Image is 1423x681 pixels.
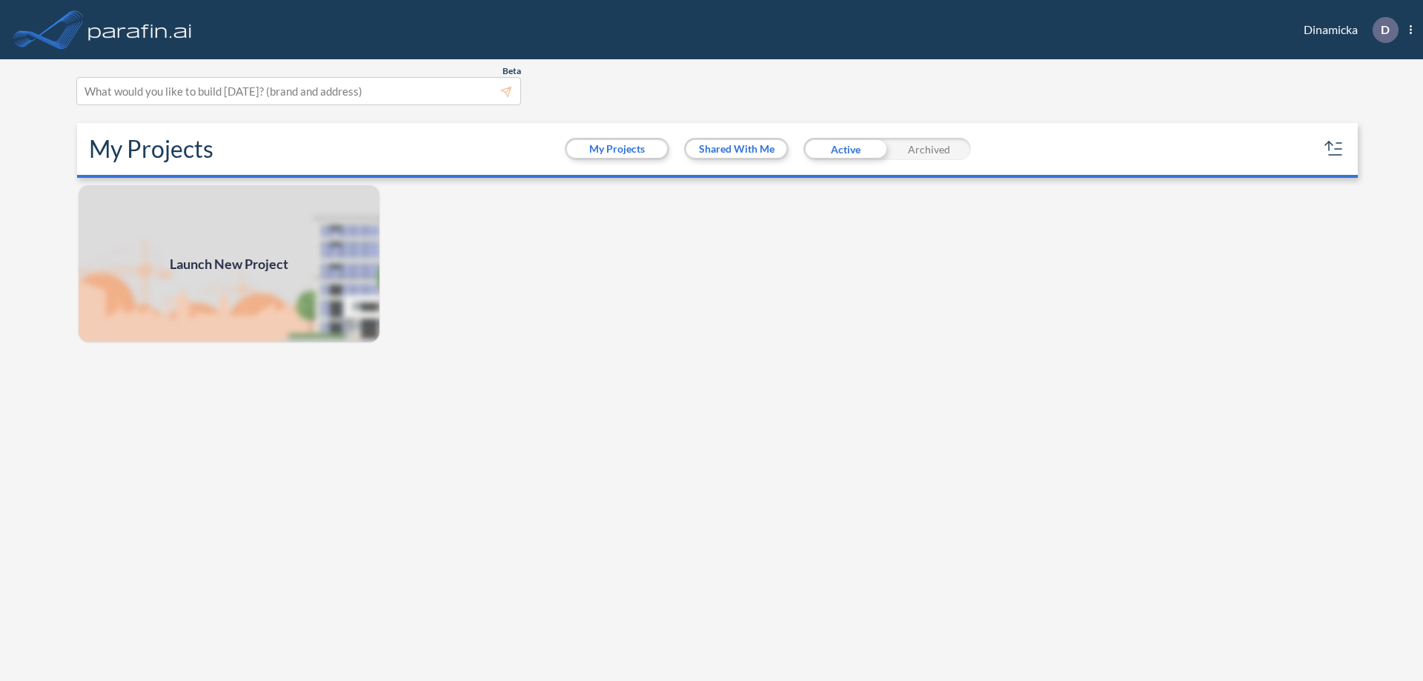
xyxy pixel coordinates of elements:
[85,15,195,44] img: logo
[686,140,786,158] button: Shared With Me
[77,184,381,344] img: add
[803,138,887,160] div: Active
[77,184,381,344] a: Launch New Project
[1381,23,1390,36] p: D
[1281,17,1412,43] div: Dinamicka
[887,138,971,160] div: Archived
[170,254,288,274] span: Launch New Project
[89,135,213,163] h2: My Projects
[1322,137,1346,161] button: sort
[502,65,521,77] span: Beta
[567,140,667,158] button: My Projects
